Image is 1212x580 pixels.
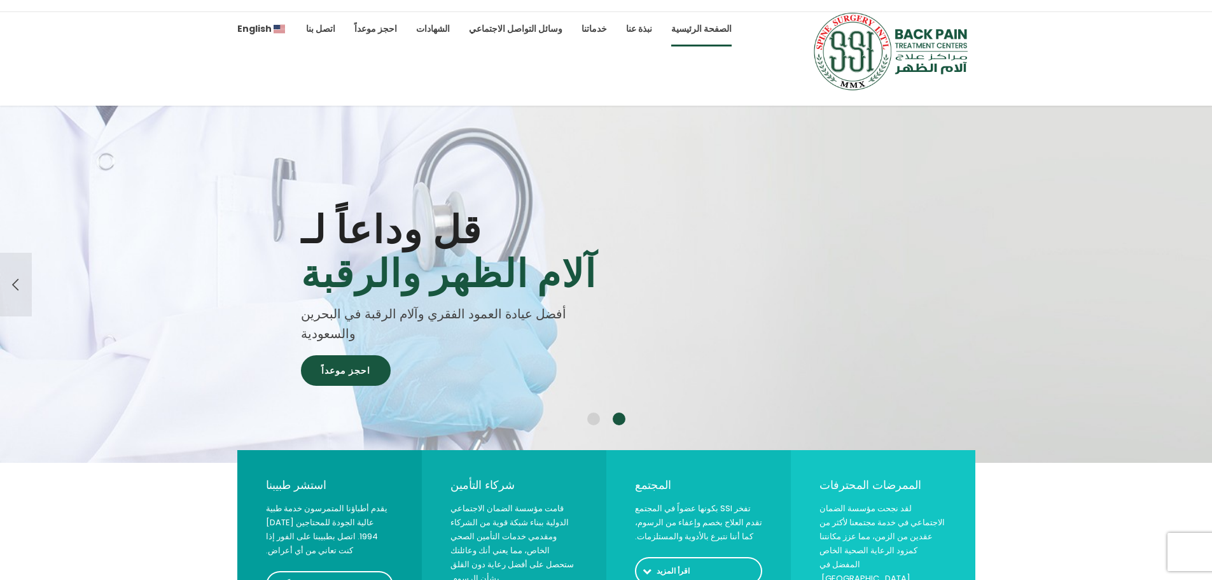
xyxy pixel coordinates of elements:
[237,22,272,35] span: English
[450,476,578,494] div: شركاء التأمين
[301,252,597,296] b: آلام الظهر والرقبة
[301,355,391,386] a: احجز موعداً
[1133,500,1212,561] iframe: chat widget
[321,366,370,375] span: احجز موعداً
[274,25,285,34] img: English
[301,208,597,296] span: قل وداعاً لـ
[582,11,607,46] a: خدماتنا
[237,11,287,46] a: EnglishEnglish
[266,476,393,494] div: استشر طبيبنا
[635,476,762,494] div: المجتمع
[635,502,762,544] p: تفخر SSI بكونها عضواً في المجتمع تقدم العلاج بخصم وإعفاء من الرسوم، كما أننا نتبرع بالأدوية والمس...
[237,22,287,35] span: English
[626,11,652,46] a: نبذة عنا
[587,413,600,425] button: 2
[306,11,335,46] a: اتصل بنا
[301,304,597,344] div: أفضل عيادة العمود الفقري وآلام الرقبة في البحرين والسعودية
[819,476,947,494] div: الممرضات المحترفات
[809,11,975,91] img: SSI
[354,11,397,46] a: احجز موعداً
[266,502,393,558] p: يقدم أطباؤنا المتمرسون خدمة طبية عالية الجودة للمحتاجين [DATE] 1994. اتصل بطبيبنا على الفور إذا ك...
[671,11,732,46] a: الصفحة الرئيسية
[416,11,450,46] a: الشهادات
[469,11,562,46] a: وسائل التواصل الاجتماعي
[613,413,625,425] button: 1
